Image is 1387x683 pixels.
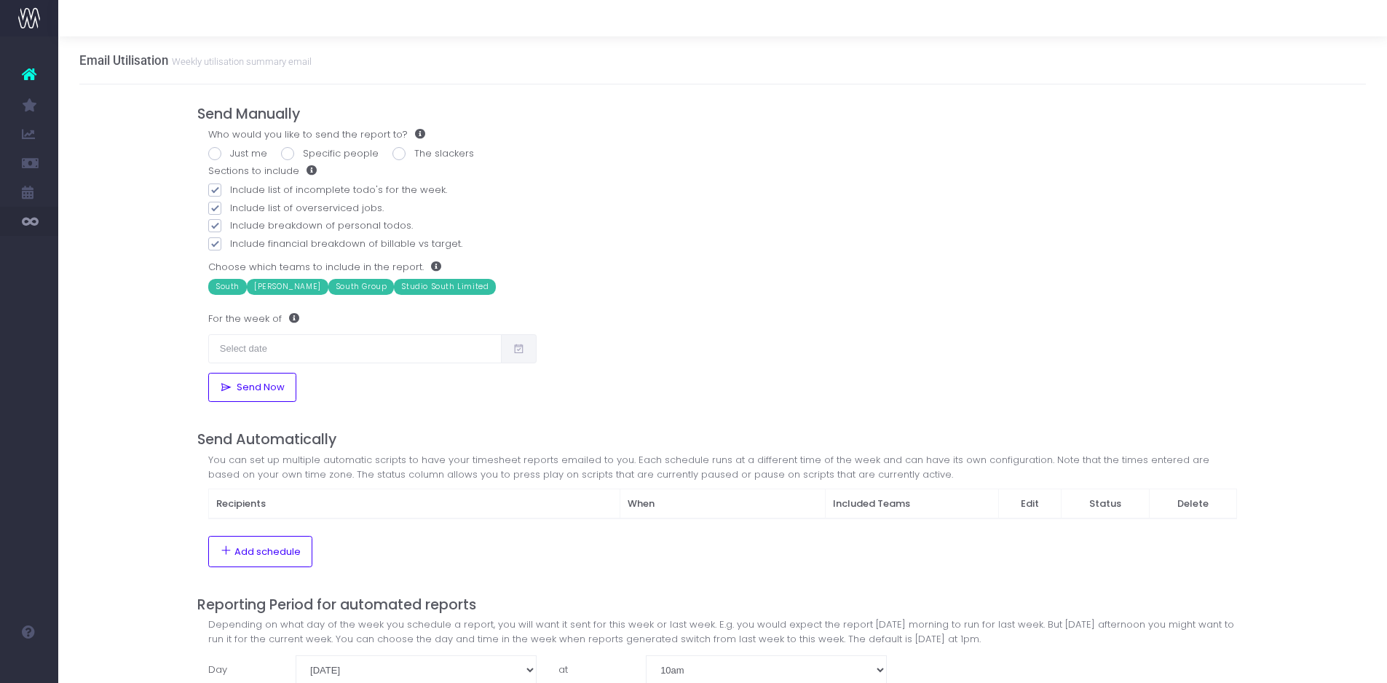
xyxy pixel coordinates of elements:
[208,304,299,333] label: For the week of
[208,373,296,402] button: Send Now
[197,596,1248,613] h4: Reporting Period for automated reports
[208,260,441,275] label: Choose which teams to include in the report.
[1062,489,1150,519] th: Status
[281,146,379,161] label: Specific people
[208,146,267,161] label: Just me
[234,546,301,558] span: Add schedule
[208,183,1237,197] label: Include list of incomplete todo's for the week.
[394,279,496,295] span: Studio South Limited
[79,53,312,68] h3: Email Utilisation
[208,279,247,295] span: South
[208,453,1237,481] div: You can set up multiple automatic scripts to have your timesheet reports emailed to you. Each sch...
[999,489,1062,519] th: Edit
[826,489,999,519] th: Included Teams
[208,127,425,142] label: Who would you like to send the report to?
[18,654,40,676] img: images/default_profile_image.png
[620,489,825,519] th: When
[208,201,1237,216] label: Include list of overserviced jobs.
[197,431,1248,448] h4: Send Automatically
[208,489,620,519] th: Recipients
[232,382,285,393] span: Send Now
[328,279,395,295] span: South Group
[208,536,312,566] button: Add schedule
[208,334,502,363] input: Select date
[197,106,1248,122] h4: Send Manually
[247,279,328,295] span: [PERSON_NAME]
[208,237,1237,251] label: Include financial breakdown of billable vs target.
[208,617,1237,646] div: Depending on what day of the week you schedule a report, you will want it sent for this week or l...
[392,146,474,161] label: The slackers
[1150,489,1237,519] th: Delete
[208,164,317,178] label: Sections to include
[168,53,312,68] small: Weekly utilisation summary email
[208,218,1237,233] label: Include breakdown of personal todos.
